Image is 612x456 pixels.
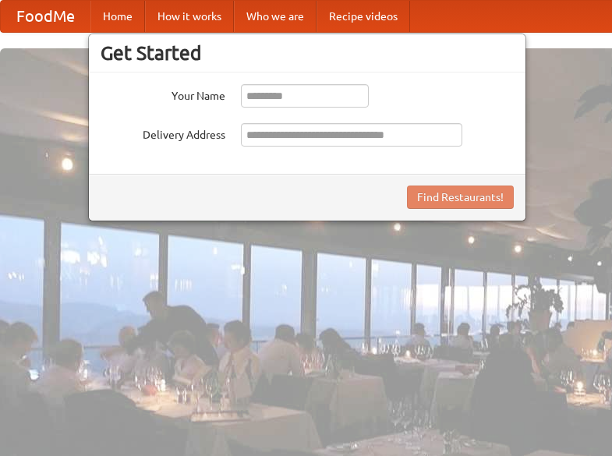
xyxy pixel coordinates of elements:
[407,186,514,209] button: Find Restaurants!
[90,1,145,32] a: Home
[145,1,234,32] a: How it works
[101,123,225,143] label: Delivery Address
[317,1,410,32] a: Recipe videos
[101,84,225,104] label: Your Name
[1,1,90,32] a: FoodMe
[101,41,514,65] h3: Get Started
[234,1,317,32] a: Who we are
